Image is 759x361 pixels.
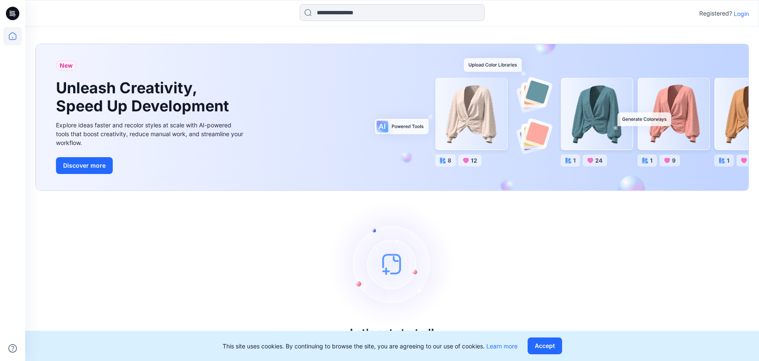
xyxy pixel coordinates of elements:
div: Explore ideas faster and recolor styles at scale with AI-powered tools that boost creativity, red... [56,121,245,147]
h1: Unleash Creativity, Speed Up Development [56,79,233,115]
span: New [60,61,73,71]
p: This site uses cookies. By continuing to browse the site, you are agreeing to our use of cookies. [223,342,517,350]
button: Discover more [56,157,113,174]
p: Login [734,9,749,18]
a: Learn more [486,343,517,350]
a: Discover more [56,157,245,174]
p: Registered? [699,8,732,18]
h3: Let's get started! [350,327,434,339]
button: Accept [528,337,562,354]
img: empty-state-image.svg [329,201,455,327]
